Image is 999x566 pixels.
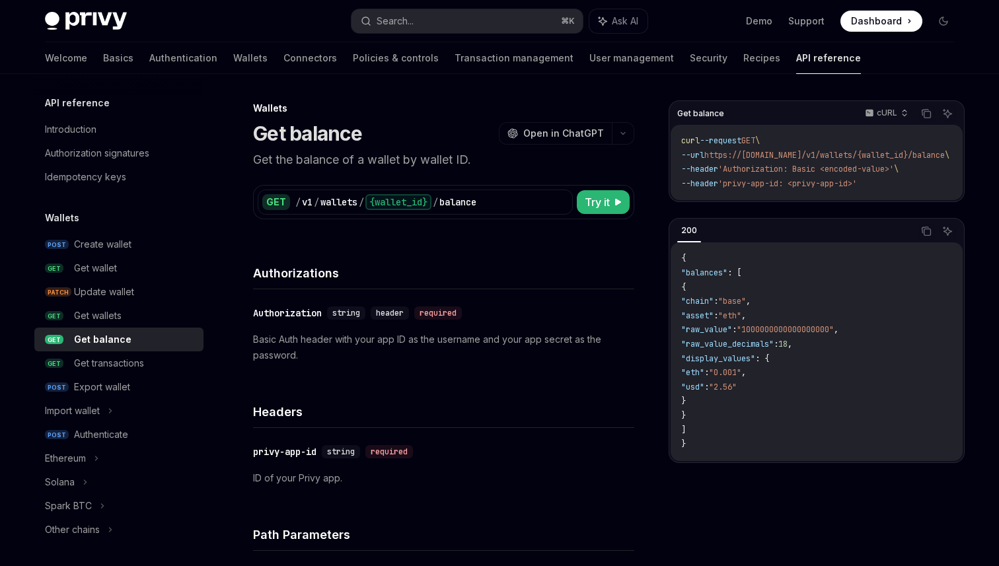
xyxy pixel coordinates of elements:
a: Authentication [149,42,217,74]
span: "base" [718,296,746,306]
h4: Headers [253,403,634,421]
span: --header [681,178,718,189]
div: / [314,195,319,209]
span: , [741,310,746,321]
span: "chain" [681,296,714,306]
span: { [681,253,686,264]
div: Introduction [45,122,96,137]
span: ⌘ K [561,16,575,26]
div: Authenticate [74,427,128,442]
button: Ask AI [939,105,956,122]
div: GET [262,194,290,210]
div: Authorization [253,306,322,320]
span: string [327,446,355,457]
div: Get balance [74,332,131,347]
div: Get wallet [74,260,117,276]
span: curl [681,135,700,146]
div: Ethereum [45,450,86,466]
div: Idempotency keys [45,169,126,185]
a: GETGet balance [34,328,203,351]
a: Demo [746,15,772,28]
span: , [788,339,792,349]
span: , [834,324,838,335]
div: Authorization signatures [45,145,149,161]
div: 200 [677,223,701,238]
span: : [732,324,737,335]
span: Dashboard [851,15,902,28]
a: POSTCreate wallet [34,232,203,256]
a: Introduction [34,118,203,141]
button: Ask AI [589,9,647,33]
button: cURL [858,102,914,125]
a: PATCHUpdate wallet [34,280,203,304]
div: / [433,195,438,209]
p: ID of your Privy app. [253,470,634,486]
span: "1000000000000000000" [737,324,834,335]
span: : { [755,353,769,364]
span: "usd" [681,382,704,392]
span: : [ [727,267,741,278]
p: Basic Auth header with your app ID as the username and your app secret as the password. [253,332,634,363]
div: required [414,306,462,320]
a: GETGet wallets [34,304,203,328]
a: POSTAuthenticate [34,423,203,446]
span: \ [894,164,899,174]
p: cURL [877,108,897,118]
h5: API reference [45,95,110,111]
div: / [295,195,301,209]
button: Search...⌘K [351,9,583,33]
span: Try it [585,194,610,210]
button: Copy the contents from the code block [918,105,935,122]
a: User management [589,42,674,74]
span: Ask AI [612,15,638,28]
a: Dashboard [840,11,922,32]
p: Get the balance of a wallet by wallet ID. [253,151,634,169]
span: POST [45,382,69,392]
span: "balances" [681,267,727,278]
span: --url [681,150,704,160]
img: dark logo [45,12,127,30]
span: GET [741,135,755,146]
span: \ [945,150,949,160]
h1: Get balance [253,122,362,145]
a: Transaction management [455,42,573,74]
span: 'privy-app-id: <privy-app-id>' [718,178,857,189]
div: Wallets [253,102,634,115]
span: Open in ChatGPT [523,127,604,140]
span: string [332,308,360,318]
div: Get wallets [74,308,122,324]
div: / [359,195,364,209]
span: "eth" [718,310,741,321]
div: Export wallet [74,379,130,395]
a: GETGet transactions [34,351,203,375]
div: Import wallet [45,403,100,419]
div: wallets [320,195,357,209]
a: Support [788,15,825,28]
span: , [746,296,751,306]
span: POST [45,430,69,440]
a: Authorization signatures [34,141,203,165]
span: \ [755,135,760,146]
span: : [704,367,709,378]
span: PATCH [45,287,71,297]
span: 18 [778,339,788,349]
div: Update wallet [74,284,134,300]
span: : [774,339,778,349]
span: : [714,296,718,306]
span: "raw_value_decimals" [681,339,774,349]
a: Basics [103,42,133,74]
span: ] [681,425,686,435]
div: required [365,445,413,458]
span: POST [45,240,69,250]
div: Solana [45,474,75,490]
span: 'Authorization: Basic <encoded-value>' [718,164,894,174]
span: --request [700,135,741,146]
span: } [681,396,686,406]
h4: Authorizations [253,264,634,282]
div: {wallet_id} [365,194,431,210]
button: Copy the contents from the code block [918,223,935,240]
span: header [376,308,404,318]
a: Idempotency keys [34,165,203,189]
button: Ask AI [939,223,956,240]
a: API reference [796,42,861,74]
